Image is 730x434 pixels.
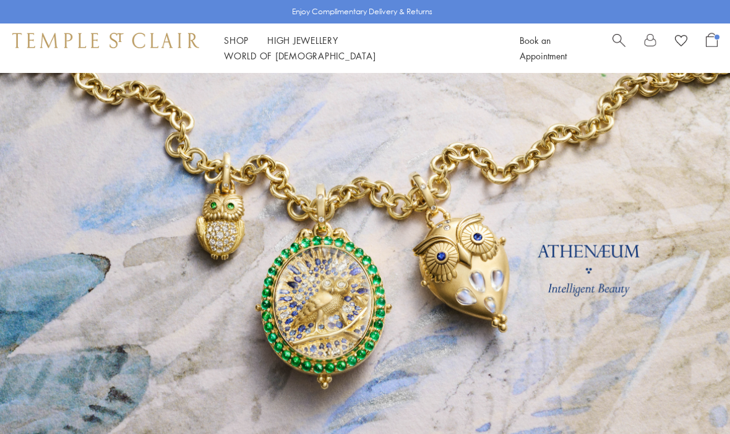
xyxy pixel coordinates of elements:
a: High JewelleryHigh Jewellery [267,34,338,46]
a: Book an Appointment [520,34,567,62]
iframe: Gorgias live chat messenger [668,376,718,422]
a: Open Shopping Bag [706,33,718,64]
img: Temple St. Clair [12,33,199,48]
a: View Wishlist [675,33,687,51]
nav: Main navigation [224,33,492,64]
a: ShopShop [224,34,249,46]
a: World of [DEMOGRAPHIC_DATA]World of [DEMOGRAPHIC_DATA] [224,49,376,62]
a: Search [612,33,625,64]
p: Enjoy Complimentary Delivery & Returns [292,6,432,18]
